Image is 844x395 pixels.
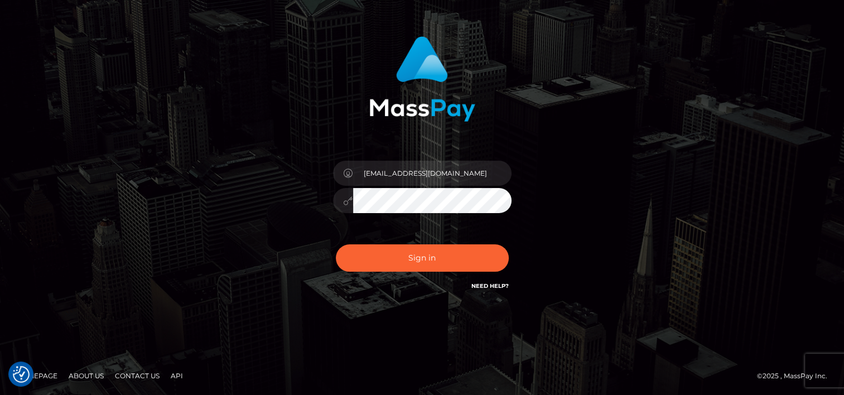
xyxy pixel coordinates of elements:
[369,36,475,122] img: MassPay Login
[471,282,509,290] a: Need Help?
[757,370,836,382] div: © 2025 , MassPay Inc.
[13,366,30,383] img: Revisit consent button
[110,367,164,384] a: Contact Us
[12,367,62,384] a: Homepage
[353,161,512,186] input: Username...
[13,366,30,383] button: Consent Preferences
[336,244,509,272] button: Sign in
[64,367,108,384] a: About Us
[166,367,187,384] a: API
